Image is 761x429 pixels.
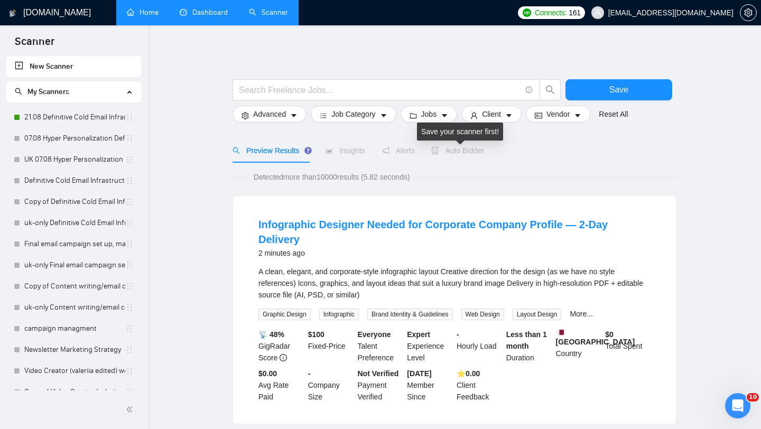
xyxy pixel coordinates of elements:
[6,191,141,212] li: Copy of Definitive Cold Email Infrastructure Specialist Needed
[367,309,452,320] span: Brand Identity & Guidelines
[441,111,448,119] span: caret-down
[24,212,125,234] a: uk-only Definitive Cold Email Infrastructure Specialist Needed
[554,329,604,363] div: Country
[358,330,391,339] b: Everyone
[127,8,159,17] a: homeHome
[24,381,125,403] a: Copy of Video Creator (valeriia edited) worldwide
[603,329,653,363] div: Total Spent
[24,234,125,255] a: Final email campaign set up, management and automation
[6,107,141,128] li: 21.08 Definitive Cold Email Infrastructure Specialist Needed
[6,212,141,234] li: uk-only Definitive Cold Email Infrastructure Specialist Needed
[6,381,141,403] li: Copy of Video Creator (valeriia edited) worldwide
[125,324,134,333] span: holder
[24,339,125,360] a: Newsletter Marketing Strategy
[457,330,459,339] b: -
[574,111,581,119] span: caret-down
[306,329,356,363] div: Fixed-Price
[24,149,125,170] a: UK 07.08 Hyper Personalization Definitive Cold Email Infrastructure Specialist Needed
[249,8,288,17] a: searchScanner
[24,107,125,128] a: 21.08 Definitive Cold Email Infrastructure Specialist Needed
[6,276,141,297] li: Copy of Content writing/email copy/stay out the promotions tab- all description sizes
[256,368,306,403] div: Avg Rate Paid
[523,8,531,17] img: upwork-logo.png
[506,330,547,350] b: Less than 1 month
[125,198,134,206] span: holder
[382,146,415,155] span: Alerts
[457,369,480,378] b: ⭐️ 0.00
[556,329,564,336] img: 🇶🇦
[380,111,387,119] span: caret-down
[258,247,651,259] div: 2 minutes ago
[239,83,521,97] input: Search Freelance Jobs...
[526,87,533,94] span: info-circle
[233,106,307,123] button: settingAdvancedcaret-down
[258,330,284,339] b: 📡 48%
[747,393,759,402] span: 10
[454,329,504,363] div: Hourly Load
[504,329,554,363] div: Duration
[306,368,356,403] div: Company Size
[540,79,561,100] button: search
[6,255,141,276] li: uk-only Final email campaign set up, management and automation
[125,261,134,269] span: holder
[125,303,134,312] span: holder
[27,87,69,96] span: My Scanners
[246,171,417,183] span: Detected more than 10000 results (5.82 seconds)
[740,8,757,17] a: setting
[24,297,125,318] a: uk-only Content writing/email copy/stay out the promotions tab- all description sizes
[15,56,133,77] a: New Scanner
[482,108,501,120] span: Client
[331,108,375,120] span: Job Category
[569,7,580,18] span: 161
[513,309,562,320] span: Layout Design
[126,404,136,415] span: double-left
[24,360,125,381] a: Video Creator (valeriia edited) worldwide
[421,108,437,120] span: Jobs
[125,113,134,122] span: holder
[242,111,249,119] span: setting
[258,369,277,378] b: $0.00
[258,309,311,320] span: Graphic Design
[725,393,750,418] iframe: Intercom live chat
[6,318,141,339] li: campaign managment
[401,106,458,123] button: folderJobscaret-down
[319,309,359,320] span: Infographic
[535,111,542,119] span: idcard
[605,330,614,339] b: $ 0
[125,155,134,164] span: holder
[461,106,522,123] button: userClientcaret-down
[431,146,484,155] span: Auto Bidder
[461,309,504,320] span: Web Design
[358,369,399,378] b: Not Verified
[565,79,672,100] button: Save
[233,146,309,155] span: Preview Results
[546,108,570,120] span: Vendor
[326,146,365,155] span: Insights
[570,310,593,318] a: More...
[454,368,504,403] div: Client Feedback
[540,85,560,95] span: search
[290,111,298,119] span: caret-down
[609,83,628,96] span: Save
[6,170,141,191] li: Definitive Cold Email Infrastructure Specialist Needed
[407,369,431,378] b: [DATE]
[258,266,651,301] div: A clean, elegant, and corporate-style infographic layout Creative direction for the design (as we...
[9,5,16,22] img: logo
[308,330,324,339] b: $ 100
[470,111,478,119] span: user
[382,147,389,154] span: notification
[407,330,430,339] b: Expert
[24,318,125,339] a: campaign managment
[303,146,313,155] div: Tooltip anchor
[356,329,405,363] div: Talent Preference
[258,219,608,245] a: Infographic Designer Needed for Corporate Company Profile — 2-Day Delivery
[599,108,628,120] a: Reset All
[125,219,134,227] span: holder
[256,329,306,363] div: GigRadar Score
[180,8,228,17] a: dashboardDashboard
[6,149,141,170] li: UK 07.08 Hyper Personalization Definitive Cold Email Infrastructure Specialist Needed
[308,369,311,378] b: -
[6,234,141,255] li: Final email campaign set up, management and automation
[505,111,513,119] span: caret-down
[280,354,287,361] span: info-circle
